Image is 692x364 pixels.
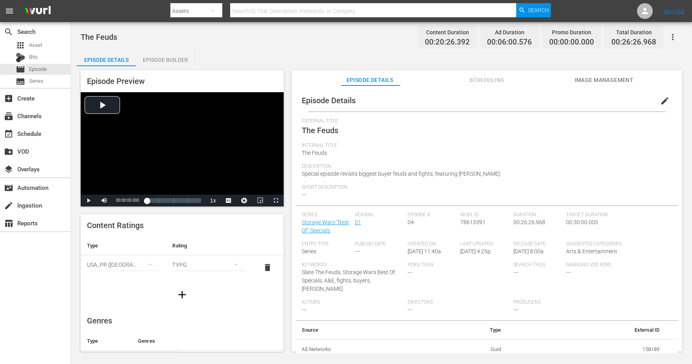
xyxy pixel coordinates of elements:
[302,248,316,254] span: Series
[16,53,25,62] div: Bits
[87,316,112,325] span: Genres
[81,236,284,280] table: simple table
[252,195,268,206] button: Picture-in-Picture
[516,3,551,17] button: Search
[355,248,360,254] span: ---
[566,248,617,254] span: Arts & Entertainment
[147,198,201,203] div: Progress Bar
[166,236,251,255] th: Rating
[528,3,549,17] span: Search
[302,163,668,170] span: Description
[655,91,674,110] button: edit
[295,321,421,340] th: Source
[458,75,517,85] span: Scheduling
[16,77,25,86] span: Series
[302,299,404,306] span: Actors
[81,332,132,351] th: Type
[4,111,13,121] span: Channels
[302,191,306,198] span: ---
[81,92,284,206] div: Video Player
[87,76,145,86] span: Episode Preview
[460,212,509,218] span: Wurl ID:
[263,263,272,272] span: delete
[513,269,518,275] span: ---
[205,195,221,206] button: Playback Rate
[566,241,668,247] span: Suggested Categories:
[460,248,491,254] span: [DATE] 4:25p
[302,171,501,177] span: Special episode revisits biggest buyer feuds and fights, featuring [PERSON_NAME].
[549,38,594,47] span: 00:00:00.000
[19,2,57,20] img: ans4CAIJ8jUAAAAAAAAAAAAAAAAAAAAAAAAgQb4GAAAAAAAAAAAAAAAAAAAAAAAAJMjXAAAAAAAAAAAAAAAAAAAAAAAAgAT5G...
[549,27,594,38] div: Promo Duration
[513,219,545,225] span: 00:26:26.968
[513,299,615,306] span: Producers
[136,50,195,66] button: Episode Builder
[355,219,361,225] a: 01
[302,212,351,218] span: Series:
[513,262,562,268] span: Search Tags:
[302,96,356,105] span: Episode Details
[4,183,13,193] span: Automation
[302,219,349,234] a: Storage Wars "Best Of" Specials
[507,321,666,340] th: External ID
[421,321,507,340] th: Type
[566,269,571,275] span: ---
[408,219,414,225] span: 04
[4,129,13,139] span: Schedule
[408,262,509,268] span: Roku Tags:
[4,219,13,228] span: Reports
[302,143,668,149] span: Internal Title
[460,219,485,225] span: 78613391
[258,258,277,277] button: delete
[507,339,666,360] td: 158189
[29,41,42,49] span: Asset
[81,195,96,206] button: Play
[302,306,306,313] span: ---
[660,96,670,106] span: edit
[136,50,195,69] div: Episode Builder
[4,94,13,103] span: Create
[302,150,327,156] span: The Feuds
[77,50,136,69] div: Episode Details
[172,254,245,276] div: TVPG
[16,65,25,74] span: Episode
[302,262,404,268] span: Keywords:
[96,195,112,206] button: Mute
[487,38,532,47] span: 00:06:00.576
[513,306,518,313] span: ---
[302,118,668,124] span: External Title
[4,201,13,210] span: Ingestion
[302,184,668,191] span: Short Description
[4,165,13,174] span: Overlays
[81,236,166,255] th: Type
[408,269,412,275] span: ---
[425,27,470,38] div: Content Duration
[574,75,633,85] span: Image Management
[408,248,441,254] span: [DATE] 11:40a
[4,147,13,156] span: VOD
[340,75,399,85] span: Episode Details
[87,221,144,230] span: Content Ratings
[16,41,25,50] span: Asset
[566,219,598,225] span: 00:30:00.000
[355,241,404,247] span: Publish Date:
[132,332,286,351] th: Genres
[5,6,14,16] span: menu
[408,212,456,218] span: Episode #:
[302,269,395,292] span: Slate The Feuds, Storage Wars Best Of Specials, A&E, fights, buyers, [PERSON_NAME]
[236,195,252,206] button: Jump To Time
[29,65,47,73] span: Episode
[425,38,470,47] span: 00:20:26.392
[487,27,532,38] div: Ad Duration
[408,241,456,247] span: Created On:
[566,262,615,268] span: Samsung VOD Row:
[4,27,13,37] span: Search
[611,38,656,47] span: 00:26:26.968
[29,53,38,61] span: Bits
[116,198,139,202] span: 00:00:00.000
[664,8,685,14] a: Sign Out
[513,241,562,247] span: Release Date:
[421,339,507,360] td: Guid
[408,299,509,306] span: Directors
[268,195,284,206] button: Fullscreen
